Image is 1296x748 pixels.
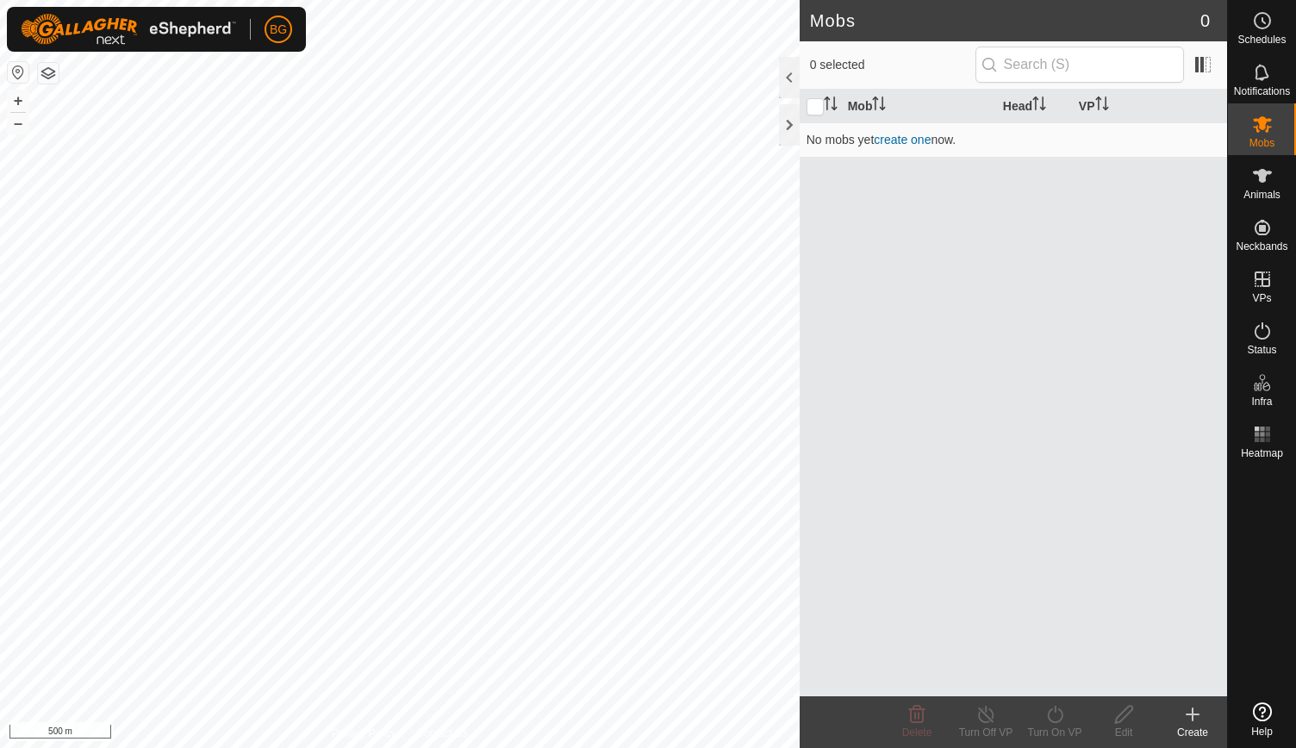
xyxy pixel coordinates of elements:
button: Map Layers [38,63,59,84]
div: Turn Off VP [951,725,1020,740]
span: Heatmap [1241,448,1283,458]
a: Contact Us [417,726,468,741]
span: VPs [1252,293,1271,303]
span: Notifications [1234,86,1290,97]
span: 0 selected [810,56,975,74]
span: Neckbands [1236,241,1287,252]
button: + [8,90,28,111]
span: Status [1247,345,1276,355]
img: Gallagher Logo [21,14,236,45]
span: Help [1251,726,1273,737]
th: Mob [841,90,996,123]
span: Mobs [1249,138,1274,148]
button: Reset Map [8,62,28,83]
p-sorticon: Activate to sort [1032,99,1046,113]
td: No mobs yet now. [800,122,1227,157]
input: Search (S) [975,47,1184,83]
h2: Mobs [810,10,1200,31]
a: Help [1228,695,1296,744]
th: Head [996,90,1072,123]
span: BG [270,21,287,39]
p-sorticon: Activate to sort [824,99,838,113]
a: Privacy Policy [332,726,396,741]
span: Infra [1251,396,1272,407]
p-sorticon: Activate to sort [872,99,886,113]
button: – [8,113,28,134]
span: 0 [1200,8,1210,34]
span: Animals [1243,190,1280,200]
th: VP [1072,90,1227,123]
div: Turn On VP [1020,725,1089,740]
p-sorticon: Activate to sort [1095,99,1109,113]
span: Schedules [1237,34,1286,45]
span: Delete [902,726,932,739]
div: Create [1158,725,1227,740]
a: create one [874,133,931,146]
div: Edit [1089,725,1158,740]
